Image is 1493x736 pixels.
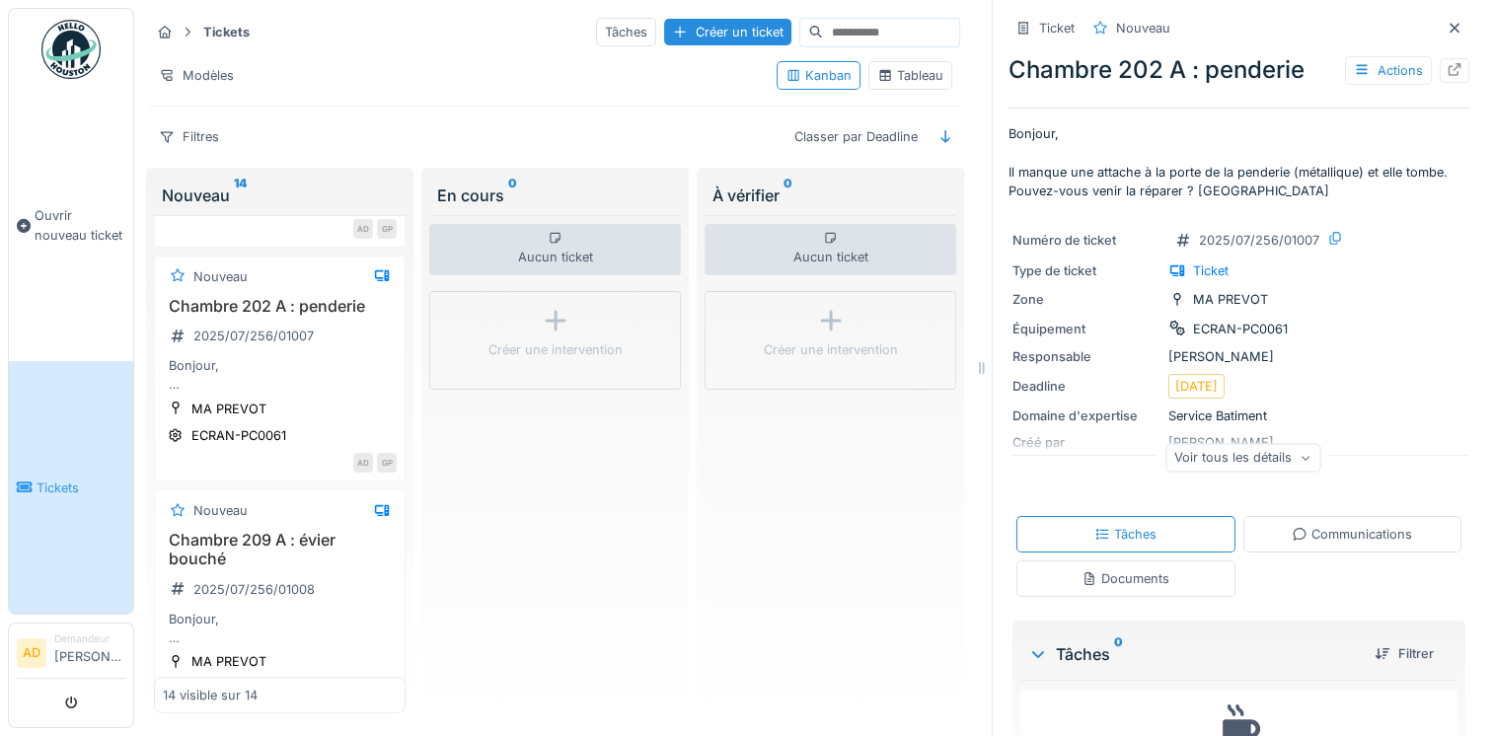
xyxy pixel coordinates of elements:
div: 2025/07/256/01008 [193,580,315,599]
div: 14 visible sur 14 [163,686,258,704]
sup: 0 [1114,642,1123,666]
h3: Chambre 209 A : évier bouché [163,531,397,568]
div: Responsable [1012,347,1160,366]
a: Tickets [9,361,133,614]
div: Aucun ticket [705,224,956,275]
div: ECRAN-PC0061 [1193,320,1288,338]
div: GP [377,453,397,473]
a: AD Demandeur[PERSON_NAME] [17,631,125,679]
div: Tâches [1094,525,1157,544]
div: AD [353,219,373,239]
div: Documents [1082,569,1169,588]
div: Créer une intervention [764,340,898,359]
div: Kanban [785,66,852,85]
span: Ouvrir nouveau ticket [35,206,125,244]
div: Équipement [1012,320,1160,338]
li: [PERSON_NAME] [54,631,125,674]
div: Numéro de ticket [1012,231,1160,250]
div: [PERSON_NAME] [1012,347,1465,366]
div: Domaine d'expertise [1012,406,1160,425]
div: Bonjour, Il manque une attache à la porte de la penderie (métallique) et elle tombe. Pouvez-vous ... [163,356,397,394]
div: Classer par Deadline [785,122,927,151]
li: AD [17,638,46,668]
div: Demandeur [54,631,125,646]
div: À vérifier [712,184,948,207]
div: Créer une intervention [488,340,623,359]
h3: Chambre 202 A : penderie [163,297,397,316]
div: Filtrer [1367,640,1442,667]
strong: Tickets [195,23,258,41]
div: MA PREVOT [1193,290,1268,309]
div: 2025/07/256/01007 [1199,231,1319,250]
div: Bonjour, L'évier de la chambre 209 A est bouché. Pouvez-vous y remédier ? [GEOGRAPHIC_DATA] [163,610,397,647]
div: Nouveau [162,184,398,207]
div: Ticket [1193,261,1229,280]
div: Modèles [150,61,243,90]
div: Aucun ticket [429,224,681,275]
div: ECRAN-PC0061 [191,426,286,445]
div: 2025/07/256/01007 [193,327,314,345]
div: MA PREVOT [191,400,266,418]
div: Service Batiment [1012,406,1465,425]
div: Tâches [1028,642,1359,666]
p: Bonjour, Il manque une attache à la porte de la penderie (métallique) et elle tombe. Pouvez-vous ... [1008,124,1469,200]
div: Actions [1345,56,1432,85]
div: Deadline [1012,377,1160,396]
div: Tâches [596,18,656,46]
div: Nouveau [1116,19,1170,37]
sup: 0 [508,184,517,207]
div: Zone [1012,290,1160,309]
div: Nouveau [193,267,248,286]
div: AD [353,453,373,473]
div: En cours [437,184,673,207]
sup: 14 [234,184,247,207]
div: Tableau [877,66,943,85]
sup: 0 [784,184,792,207]
span: Tickets [37,478,125,497]
div: Nouveau [193,501,248,520]
div: GP [377,219,397,239]
img: Badge_color-CXgf-gQk.svg [41,20,101,79]
a: Ouvrir nouveau ticket [9,90,133,361]
div: Créer un ticket [664,19,791,45]
div: Filtres [150,122,228,151]
div: Voir tous les détails [1165,443,1320,472]
div: Communications [1292,525,1412,544]
div: MA PREVOT [191,652,266,671]
div: Ticket [1039,19,1075,37]
div: Chambre 202 A : penderie [1008,52,1469,88]
div: Type de ticket [1012,261,1160,280]
div: [DATE] [1175,377,1218,396]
